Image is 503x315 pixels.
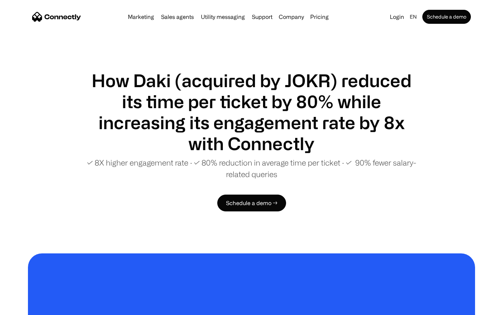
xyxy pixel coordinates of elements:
[198,14,248,20] a: Utility messaging
[125,14,157,20] a: Marketing
[279,12,304,22] div: Company
[84,157,419,180] p: ✓ 8X higher engagement rate ∙ ✓ 80% reduction in average time per ticket ∙ ✓ 90% fewer salary-rel...
[387,12,407,22] a: Login
[249,14,275,20] a: Support
[217,195,286,211] a: Schedule a demo →
[7,302,42,313] aside: Language selected: English
[422,10,471,24] a: Schedule a demo
[307,14,331,20] a: Pricing
[84,70,419,154] h1: How Daki (acquired by JOKR) reduced its time per ticket by 80% while increasing its engagement ra...
[14,303,42,313] ul: Language list
[158,14,197,20] a: Sales agents
[410,12,417,22] div: en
